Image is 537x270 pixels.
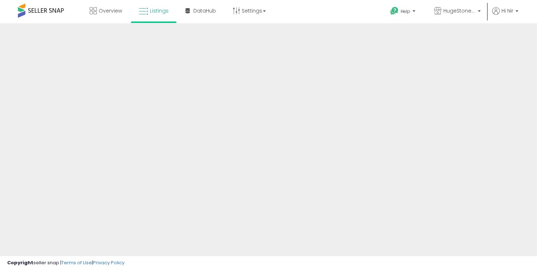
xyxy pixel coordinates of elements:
span: HugeStone Store [443,7,476,14]
a: Help [385,1,423,23]
span: Hi Nir [501,7,513,14]
span: DataHub [193,7,216,14]
a: Privacy Policy [93,259,124,266]
strong: Copyright [7,259,33,266]
a: Hi Nir [492,7,518,23]
div: seller snap | | [7,260,124,266]
span: Help [401,8,410,14]
span: Listings [150,7,169,14]
i: Get Help [390,6,399,15]
span: Overview [99,7,122,14]
a: Terms of Use [61,259,92,266]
